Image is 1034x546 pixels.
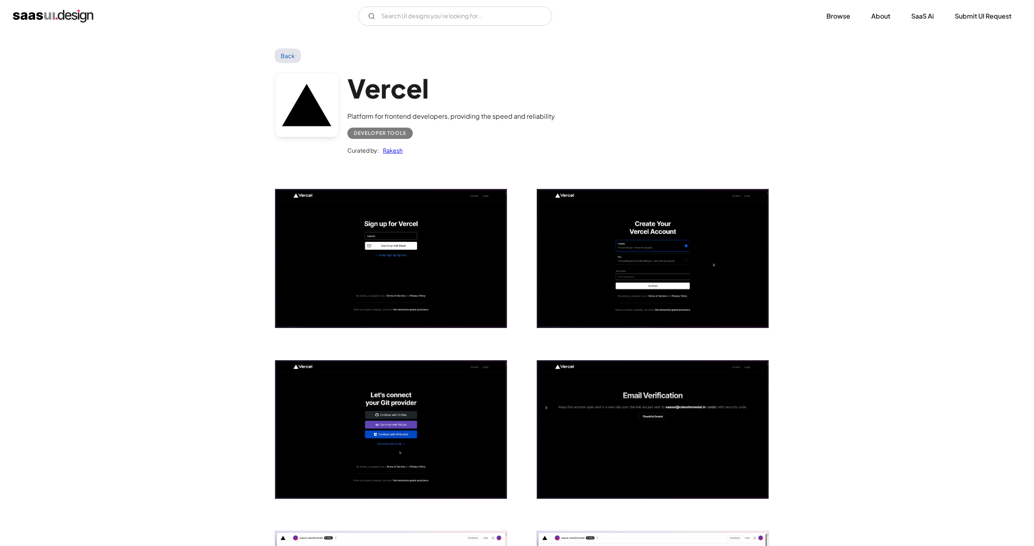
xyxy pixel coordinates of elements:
div: Platform for frontend developers, providing the speed and reliability [347,111,555,121]
div: Curated by: [347,145,379,155]
img: 6448d315e16734e3fbd841ad_Vercel%20-%20Create%20Account.png [537,189,769,328]
a: Rakesh [379,145,403,155]
a: About [862,7,900,25]
img: 6448d315ec910cbe55c8a4ac_Vercel%20-%20Connect%20with%20Github.png [275,360,507,499]
img: 6448d315d9cba48b0ddb4ead_Vercel%20-%20Signup%20for%20Vercel.png [275,189,507,328]
div: Developer tools [354,128,406,138]
a: open lightbox [537,189,769,328]
a: open lightbox [275,189,507,328]
a: Submit UI Request [945,7,1021,25]
a: SaaS Ai [902,7,944,25]
a: Back [275,48,301,63]
a: home [13,10,93,23]
h1: Vercel [347,73,555,104]
a: open lightbox [537,360,769,499]
a: Browse [817,7,860,25]
input: Search UI designs you're looking for... [358,6,552,26]
img: 6448d3151edf28aa113014b1_Vercel%20-%20verify%20email.png [537,360,769,499]
form: Email Form [358,6,552,26]
a: open lightbox [275,360,507,499]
